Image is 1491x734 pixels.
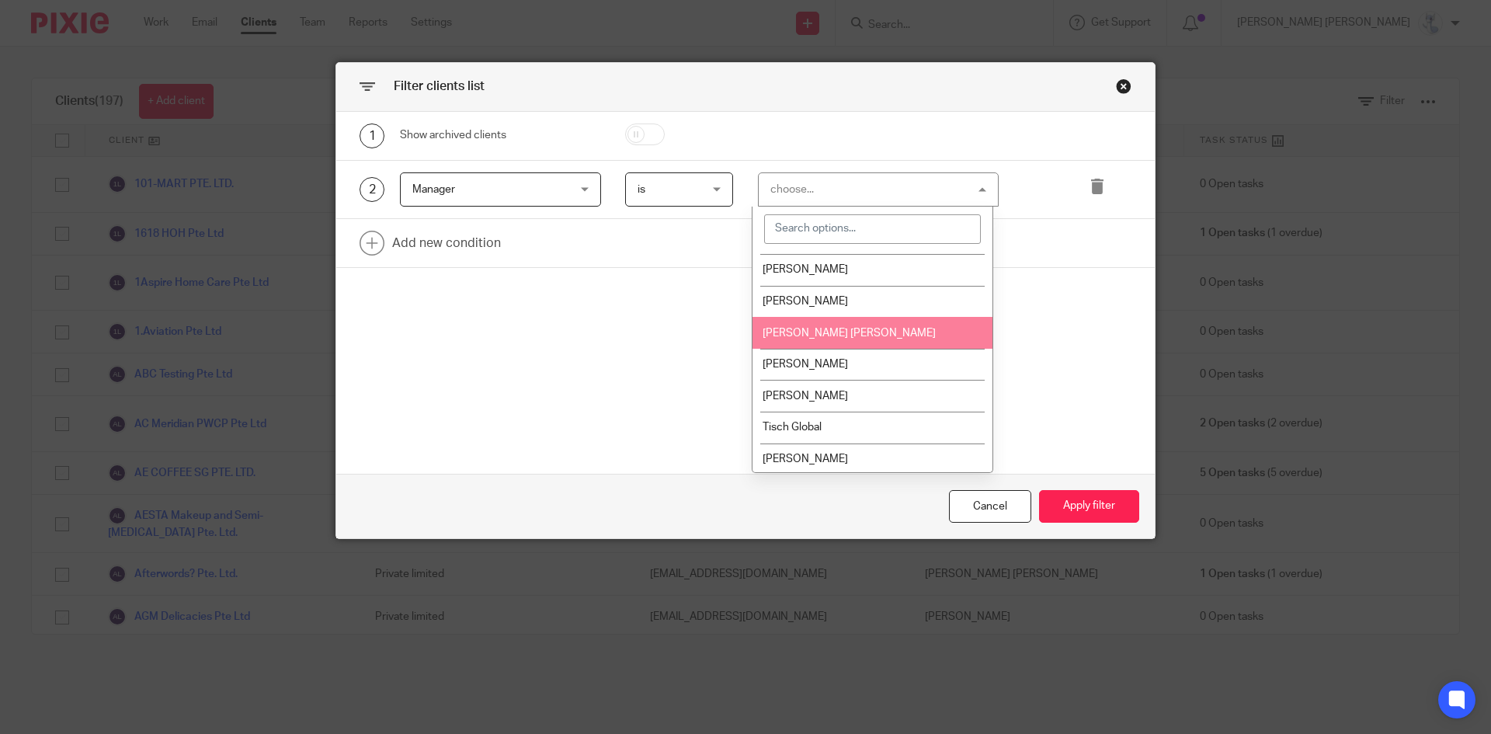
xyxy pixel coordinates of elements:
[412,184,455,195] span: Manager
[400,127,601,143] div: Show archived clients
[360,177,384,202] div: 2
[763,422,822,433] span: Tisch Global
[394,80,485,92] span: Filter clients list
[360,123,384,148] div: 1
[764,214,981,244] input: Search options...
[763,264,848,275] span: [PERSON_NAME]
[1039,490,1139,524] button: Apply filter
[763,391,848,402] span: [PERSON_NAME]
[763,296,848,307] span: [PERSON_NAME]
[770,184,814,195] div: choose...
[1116,78,1131,94] div: Close this dialog window
[949,490,1031,524] div: Close this dialog window
[638,184,645,195] span: is
[763,454,848,464] span: [PERSON_NAME]
[763,359,848,370] span: [PERSON_NAME]
[763,328,936,339] span: [PERSON_NAME] [PERSON_NAME]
